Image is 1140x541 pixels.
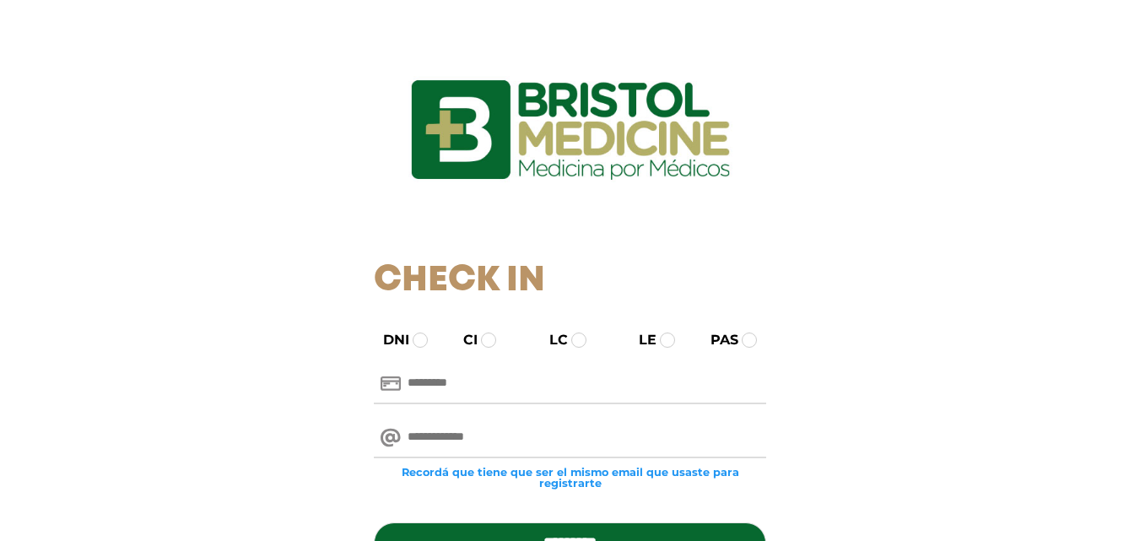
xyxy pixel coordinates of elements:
h1: Check In [374,260,766,302]
label: DNI [368,330,409,350]
label: PAS [695,330,738,350]
label: CI [448,330,478,350]
small: Recordá que tiene que ser el mismo email que usaste para registrarte [374,467,766,489]
label: LE [624,330,656,350]
label: LC [534,330,568,350]
img: logo_ingresarbristol.jpg [343,20,798,240]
